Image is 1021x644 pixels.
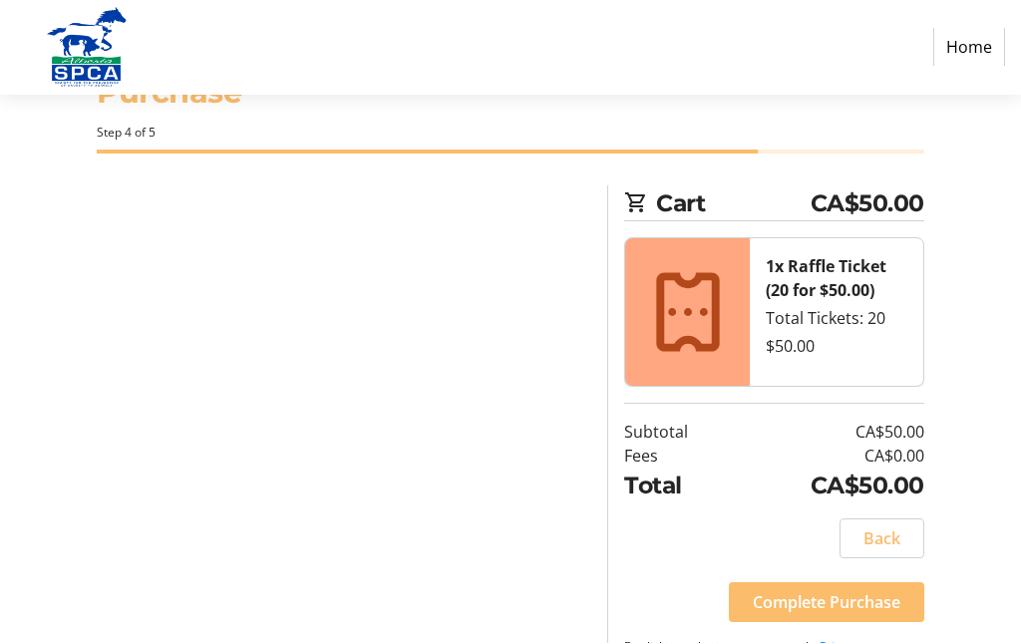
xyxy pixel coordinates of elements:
td: Fees [624,445,732,469]
td: CA$50.00 [732,469,923,503]
strong: 1x Raffle Ticket (20 for $50.00) [766,256,886,302]
td: Total [624,469,732,503]
td: Subtotal [624,421,732,445]
span: Back [863,527,900,551]
button: Complete Purchase [729,583,924,623]
div: Total Tickets: 20 [766,307,906,331]
span: Complete Purchase [753,591,900,615]
span: Cart [656,186,810,221]
a: Home [933,29,1005,67]
button: Back [840,519,924,559]
div: Step 4 of 5 [97,125,923,143]
span: CA$50.00 [811,186,924,221]
img: Alberta SPCA's Logo [16,8,158,88]
td: CA$0.00 [732,445,923,469]
div: $50.00 [766,335,906,359]
td: CA$50.00 [732,421,923,445]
